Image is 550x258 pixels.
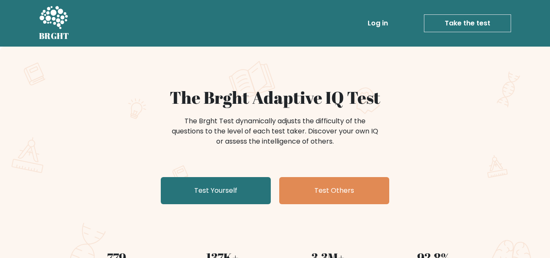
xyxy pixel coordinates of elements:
[169,116,381,147] div: The Brght Test dynamically adjusts the difficulty of the questions to the level of each test take...
[39,31,69,41] h5: BRGHT
[364,15,391,32] a: Log in
[161,177,271,204] a: Test Yourself
[69,87,481,108] h1: The Brght Adaptive IQ Test
[39,3,69,43] a: BRGHT
[279,177,389,204] a: Test Others
[424,14,511,32] a: Take the test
